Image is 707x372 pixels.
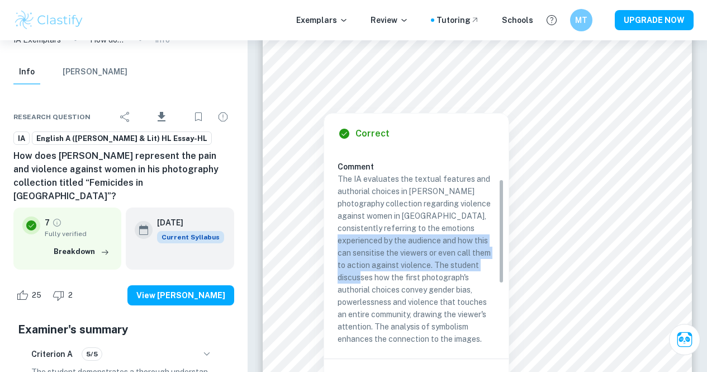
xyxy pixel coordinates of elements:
[45,216,50,229] p: 7
[187,106,210,128] div: Bookmark
[62,290,79,301] span: 2
[371,14,409,26] p: Review
[296,14,348,26] p: Exemplars
[82,349,102,359] span: 5/5
[13,9,84,31] img: Clastify logo
[26,290,48,301] span: 25
[14,133,29,144] span: IA
[32,133,211,144] span: English A ([PERSON_NAME] & Lit) HL Essay-HL
[18,321,230,338] h5: Examiner's summary
[31,348,73,360] h6: Criterion A
[32,131,212,145] a: English A ([PERSON_NAME] & Lit) HL Essay-HL
[13,286,48,304] div: Like
[338,161,495,173] h6: Comment
[13,149,234,203] h6: How does [PERSON_NAME] represent the pain and violence against women in his photography collectio...
[45,229,112,239] span: Fully verified
[51,243,112,260] button: Breakdown
[669,324,700,355] button: Ask Clai
[13,131,30,145] a: IA
[63,60,127,84] button: [PERSON_NAME]
[212,106,234,128] div: Report issue
[13,60,40,84] button: Info
[615,10,694,30] button: UPGRADE NOW
[157,231,224,243] span: Current Syllabus
[127,285,234,305] button: View [PERSON_NAME]
[157,231,224,243] div: This exemplar is based on the current syllabus. Feel free to refer to it for inspiration/ideas wh...
[502,14,533,26] a: Schools
[570,9,592,31] button: MT
[114,106,136,128] div: Share
[157,216,215,229] h6: [DATE]
[139,102,185,131] div: Download
[542,11,561,30] button: Help and Feedback
[436,14,480,26] a: Tutoring
[575,14,588,26] h6: MT
[355,127,390,140] h6: Correct
[50,286,79,304] div: Dislike
[13,112,91,122] span: Research question
[52,218,62,228] a: Grade fully verified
